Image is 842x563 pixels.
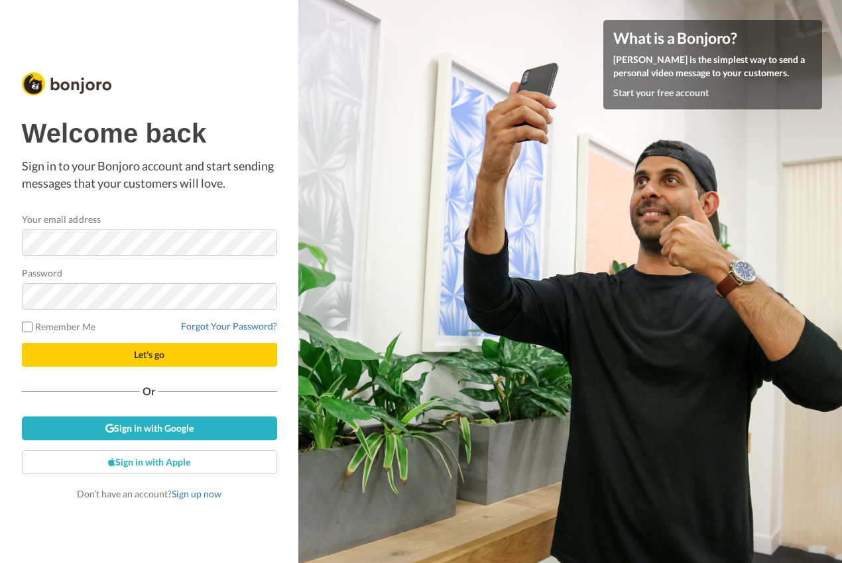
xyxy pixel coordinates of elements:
input: Remember Me [22,322,32,332]
h1: Welcome back [22,119,277,148]
a: Forgot Your Password? [181,320,277,332]
p: Sign in to your Bonjoro account and start sending messages that your customers will love. [22,158,277,192]
a: Start your free account [613,87,709,98]
a: Sign in with Google [22,416,277,440]
span: Don’t have an account? [77,488,221,499]
a: Sign up now [172,488,221,499]
span: Or [140,387,158,396]
label: Your email address [22,212,101,226]
button: Let's go [22,343,277,367]
h4: What is a Bonjoro? [613,30,812,46]
p: [PERSON_NAME] is the simplest way to send a personal video message to your customers. [613,53,812,80]
span: Let's go [134,349,164,360]
a: Sign in with Apple [22,450,277,474]
label: Remember Me [22,320,96,334]
label: Password [22,266,63,280]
